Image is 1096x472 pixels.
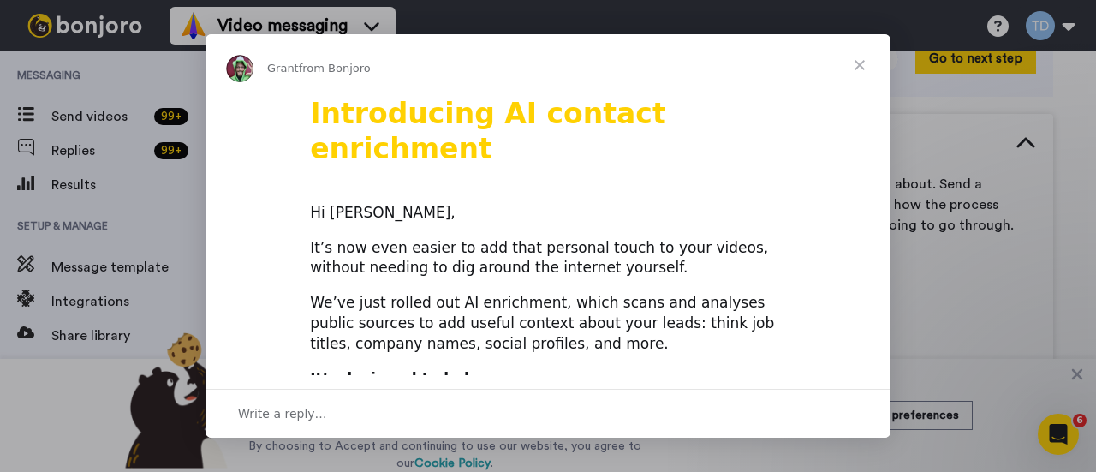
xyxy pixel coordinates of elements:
[238,403,327,425] span: Write a reply…
[310,369,786,451] div: ✅ Create more relevant, engaging videos ✅ Save time researching new leads ✅ Increase response rat...
[226,55,253,82] img: Profile image for Grant
[829,34,890,96] span: Close
[310,370,520,387] b: It’s designed to help you:
[310,203,786,224] div: Hi [PERSON_NAME],
[310,238,786,279] div: It’s now even easier to add that personal touch to your videos, without needing to dig around the...
[310,97,666,165] b: Introducing AI contact enrichment
[205,389,890,438] div: Open conversation and reply
[299,62,371,75] span: from Bonjoro
[267,62,299,75] span: Grant
[310,293,786,354] div: We’ve just rolled out AI enrichment, which scans and analyses public sources to add useful contex...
